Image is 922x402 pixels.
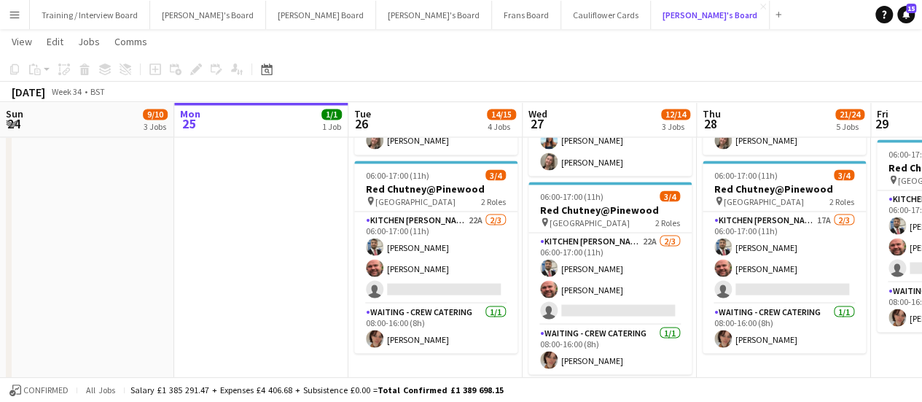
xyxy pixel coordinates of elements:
[322,121,341,132] div: 1 Job
[47,35,63,48] span: Edit
[703,107,721,120] span: Thu
[48,86,85,97] span: Week 34
[703,212,866,304] app-card-role: Kitchen [PERSON_NAME]17A2/306:00-17:00 (11h)[PERSON_NAME][PERSON_NAME]
[528,233,692,325] app-card-role: Kitchen [PERSON_NAME]22A2/306:00-17:00 (11h)[PERSON_NAME][PERSON_NAME]
[109,32,153,51] a: Comms
[90,86,105,97] div: BST
[703,304,866,353] app-card-role: Waiting - Crew Catering1/108:00-16:00 (8h)[PERSON_NAME]
[178,115,200,132] span: 25
[655,217,680,228] span: 2 Roles
[528,203,692,216] h3: Red Chutney@Pinewood
[485,169,506,180] span: 3/4
[662,121,689,132] div: 3 Jobs
[12,85,45,99] div: [DATE]
[540,190,603,201] span: 06:00-17:00 (11h)
[114,35,147,48] span: Comms
[906,4,916,13] span: 15
[7,382,71,398] button: Confirmed
[487,109,516,120] span: 14/15
[6,32,38,51] a: View
[366,169,429,180] span: 06:00-17:00 (11h)
[266,1,376,29] button: [PERSON_NAME] Board
[836,121,864,132] div: 5 Jobs
[526,115,547,132] span: 27
[23,385,69,395] span: Confirmed
[550,217,630,228] span: [GEOGRAPHIC_DATA]
[72,32,106,51] a: Jobs
[877,107,888,120] span: Fri
[835,109,864,120] span: 21/24
[78,35,100,48] span: Jobs
[321,109,342,120] span: 1/1
[703,182,866,195] h3: Red Chutney@Pinewood
[834,169,854,180] span: 3/4
[354,304,517,353] app-card-role: Waiting - Crew Catering1/108:00-16:00 (8h)[PERSON_NAME]
[83,384,118,395] span: All jobs
[528,107,547,120] span: Wed
[150,1,266,29] button: [PERSON_NAME]'s Board
[660,190,680,201] span: 3/4
[354,107,371,120] span: Tue
[661,109,690,120] span: 12/14
[4,115,23,132] span: 24
[376,1,492,29] button: [PERSON_NAME]'s Board
[354,161,517,353] app-job-card: 06:00-17:00 (11h)3/4Red Chutney@Pinewood [GEOGRAPHIC_DATA]2 RolesKitchen [PERSON_NAME]22A2/306:00...
[528,325,692,374] app-card-role: Waiting - Crew Catering1/108:00-16:00 (8h)[PERSON_NAME]
[561,1,651,29] button: Cauliflower Cards
[143,109,168,120] span: 9/10
[378,384,504,395] span: Total Confirmed £1 389 698.15
[130,384,504,395] div: Salary £1 385 291.47 + Expenses £4 406.68 + Subsistence £0.00 =
[488,121,515,132] div: 4 Jobs
[528,182,692,374] app-job-card: 06:00-17:00 (11h)3/4Red Chutney@Pinewood [GEOGRAPHIC_DATA]2 RolesKitchen [PERSON_NAME]22A2/306:00...
[6,107,23,120] span: Sun
[144,121,167,132] div: 3 Jobs
[354,182,517,195] h3: Red Chutney@Pinewood
[354,212,517,304] app-card-role: Kitchen [PERSON_NAME]22A2/306:00-17:00 (11h)[PERSON_NAME][PERSON_NAME]
[829,196,854,206] span: 2 Roles
[492,1,561,29] button: Frans Board
[41,32,69,51] a: Edit
[481,196,506,206] span: 2 Roles
[651,1,770,29] button: [PERSON_NAME]'s Board
[897,6,915,23] a: 15
[30,1,150,29] button: Training / Interview Board
[700,115,721,132] span: 28
[724,196,804,206] span: [GEOGRAPHIC_DATA]
[703,161,866,353] app-job-card: 06:00-17:00 (11h)3/4Red Chutney@Pinewood [GEOGRAPHIC_DATA]2 RolesKitchen [PERSON_NAME]17A2/306:00...
[180,107,200,120] span: Mon
[352,115,371,132] span: 26
[375,196,456,206] span: [GEOGRAPHIC_DATA]
[714,169,778,180] span: 06:00-17:00 (11h)
[12,35,32,48] span: View
[875,115,888,132] span: 29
